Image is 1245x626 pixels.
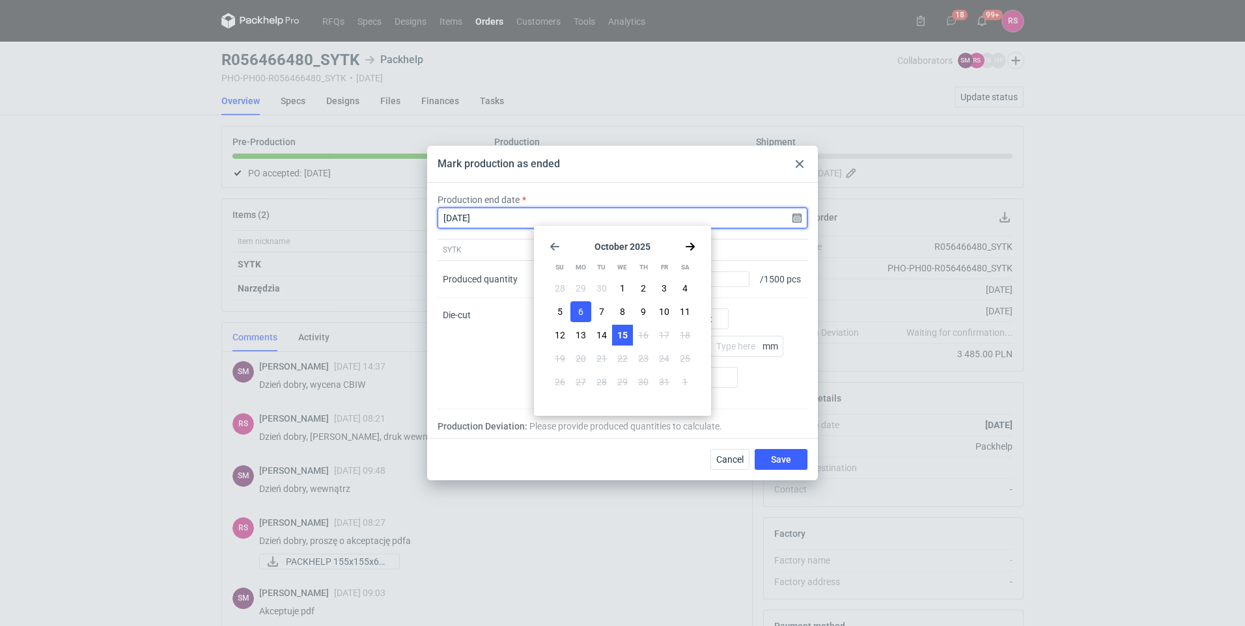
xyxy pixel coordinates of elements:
span: Please provide produced quantities to calculate. [529,420,722,433]
button: Mon Oct 06 2025 [570,301,591,322]
button: Thu Oct 02 2025 [633,278,654,299]
button: Sun Oct 19 2025 [550,348,570,369]
button: Wed Oct 29 2025 [612,372,633,392]
span: 3 [662,282,667,295]
button: Fri Oct 17 2025 [654,325,675,346]
div: Mo [570,257,591,278]
div: Tu [591,257,611,278]
button: Sun Oct 12 2025 [550,325,570,346]
svg: Go back 1 month [550,241,560,252]
div: Sa [675,257,695,278]
div: We [612,257,632,278]
span: Cancel [716,455,744,464]
span: 24 [659,352,669,365]
div: Su [550,257,570,278]
span: 13 [576,329,586,342]
span: 9 [641,305,646,318]
button: Thu Oct 23 2025 [633,348,654,369]
span: SYTK [443,245,462,255]
span: 25 [680,352,690,365]
button: Wed Oct 01 2025 [612,278,633,299]
span: 22 [617,352,628,365]
p: mm [762,341,783,351]
button: Mon Oct 13 2025 [570,325,591,346]
span: 28 [555,282,565,295]
button: Tue Oct 28 2025 [591,372,612,392]
span: 19 [555,352,565,365]
span: 29 [576,282,586,295]
span: 26 [555,375,565,388]
svg: Go forward 1 month [685,241,695,252]
span: 31 [659,375,669,388]
span: 1 [682,375,688,388]
span: 23 [638,352,649,365]
button: Fri Oct 10 2025 [654,301,675,322]
button: Sat Oct 11 2025 [675,301,695,322]
span: 16 [638,329,649,342]
span: 1 [620,282,625,295]
span: 2 [641,282,646,295]
span: 29 [617,375,628,388]
div: Produced quantity [443,273,518,286]
button: Save [755,449,807,470]
div: Th [634,257,654,278]
button: Mon Sep 29 2025 [570,278,591,299]
span: 27 [576,375,586,388]
div: Mark production as ended [438,157,560,171]
span: 28 [596,375,607,388]
button: Cancel [710,449,749,470]
span: 18 [680,329,690,342]
span: 17 [659,329,669,342]
button: Thu Oct 30 2025 [633,372,654,392]
span: 30 [638,375,649,388]
button: Fri Oct 24 2025 [654,348,675,369]
span: 14 [596,329,607,342]
button: Tue Oct 21 2025 [591,348,612,369]
span: 6 [578,305,583,318]
span: 7 [599,305,604,318]
button: Wed Oct 22 2025 [612,348,633,369]
button: Sat Nov 01 2025 [675,372,695,392]
div: Die-cut [438,298,543,409]
button: Wed Oct 15 2025 [612,325,633,346]
div: Fr [654,257,675,278]
button: Sun Sep 28 2025 [550,278,570,299]
span: 12 [555,329,565,342]
button: Fri Oct 03 2025 [654,278,675,299]
section: October 2025 [550,241,695,252]
span: 15 [617,329,628,342]
button: Tue Oct 14 2025 [591,325,612,346]
button: Tue Sep 30 2025 [591,278,612,299]
button: Thu Oct 16 2025 [633,325,654,346]
span: 30 [596,282,607,295]
div: Production Deviation: [438,420,807,433]
span: 11 [680,305,690,318]
span: Save [771,455,791,464]
button: Sun Oct 05 2025 [550,301,570,322]
button: Sat Oct 25 2025 [675,348,695,369]
button: Mon Oct 27 2025 [570,372,591,392]
button: Fri Oct 31 2025 [654,372,675,392]
span: 5 [557,305,563,318]
button: Wed Oct 08 2025 [612,301,633,322]
span: 10 [659,305,669,318]
label: Production end date [438,193,520,206]
button: Sat Oct 18 2025 [675,325,695,346]
div: / 1500 pcs [755,261,807,298]
button: Thu Oct 09 2025 [633,301,654,322]
button: Tue Oct 07 2025 [591,301,612,322]
span: 20 [576,352,586,365]
button: Sat Oct 04 2025 [675,278,695,299]
input: Type here... [710,336,783,357]
button: Mon Oct 20 2025 [570,348,591,369]
span: 21 [596,352,607,365]
span: 8 [620,305,625,318]
span: 4 [682,282,688,295]
button: Sun Oct 26 2025 [550,372,570,392]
